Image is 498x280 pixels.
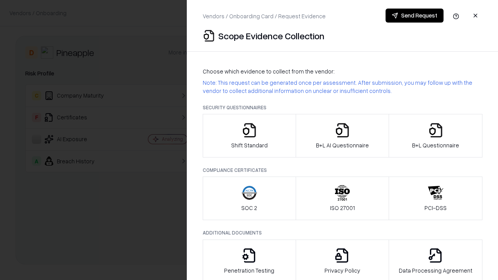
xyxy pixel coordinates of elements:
p: Security Questionnaires [203,104,482,111]
p: B+L Questionnaire [412,141,459,149]
p: Note: This request can be generated once per assessment. After submission, you may follow up with... [203,79,482,95]
button: B+L AI Questionnaire [296,114,389,157]
p: Choose which evidence to collect from the vendor: [203,67,482,75]
button: PCI-DSS [389,177,482,220]
p: B+L AI Questionnaire [316,141,369,149]
p: Scope Evidence Collection [218,30,324,42]
p: Vendors / Onboarding Card / Request Evidence [203,12,326,20]
p: Shift Standard [231,141,268,149]
p: Compliance Certificates [203,167,482,173]
button: SOC 2 [203,177,296,220]
button: Send Request [386,9,444,23]
p: Privacy Policy [324,266,360,275]
button: Shift Standard [203,114,296,157]
p: PCI-DSS [424,204,447,212]
p: ISO 27001 [330,204,355,212]
button: ISO 27001 [296,177,389,220]
p: SOC 2 [241,204,257,212]
button: B+L Questionnaire [389,114,482,157]
p: Data Processing Agreement [399,266,472,275]
p: Additional Documents [203,229,482,236]
p: Penetration Testing [224,266,274,275]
